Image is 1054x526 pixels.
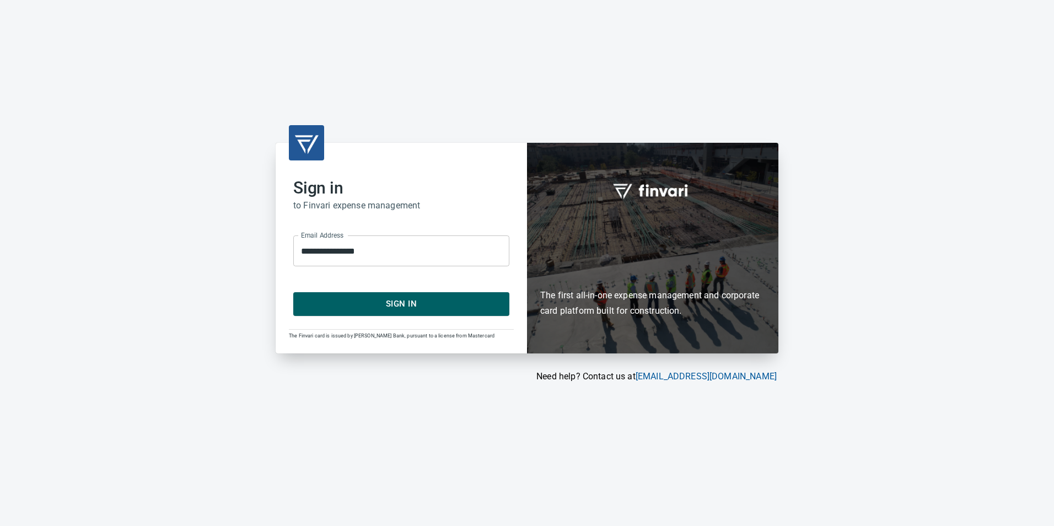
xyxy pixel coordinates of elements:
button: Sign In [293,292,509,315]
div: Finvari [527,143,778,353]
p: Need help? Contact us at [276,370,777,383]
a: [EMAIL_ADDRESS][DOMAIN_NAME] [636,371,777,382]
h6: to Finvari expense management [293,198,509,213]
span: The Finvari card is issued by [PERSON_NAME] Bank, pursuant to a license from Mastercard [289,333,494,339]
span: Sign In [305,297,497,311]
h2: Sign in [293,178,509,198]
h6: The first all-in-one expense management and corporate card platform built for construction. [540,224,765,319]
img: fullword_logo_white.png [611,178,694,203]
img: transparent_logo.png [293,130,320,156]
